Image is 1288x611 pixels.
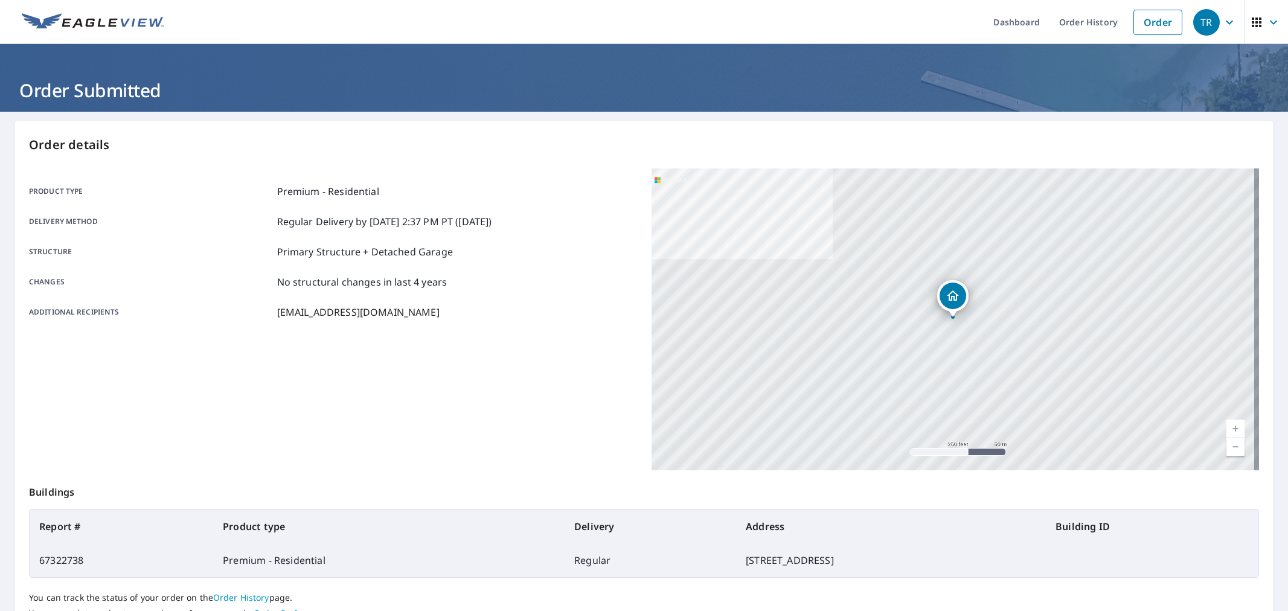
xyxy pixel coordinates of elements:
p: [EMAIL_ADDRESS][DOMAIN_NAME] [277,305,440,319]
a: Current Level 17, Zoom Out [1226,438,1245,456]
td: 67322738 [30,543,213,577]
p: Changes [29,275,272,289]
p: No structural changes in last 4 years [277,275,447,289]
h1: Order Submitted [14,78,1274,103]
p: Additional recipients [29,305,272,319]
td: Premium - Residential [213,543,565,577]
div: TR [1193,9,1220,36]
p: Order details [29,136,1259,154]
td: Regular [565,543,736,577]
th: Building ID [1046,510,1258,543]
p: Product type [29,184,272,199]
p: Structure [29,245,272,259]
td: [STREET_ADDRESS] [736,543,1046,577]
p: Delivery method [29,214,272,229]
p: Primary Structure + Detached Garage [277,245,453,259]
p: Premium - Residential [277,184,379,199]
th: Delivery [565,510,736,543]
th: Report # [30,510,213,543]
p: Regular Delivery by [DATE] 2:37 PM PT ([DATE]) [277,214,492,229]
p: Buildings [29,470,1259,509]
p: You can track the status of your order on the page. [29,592,1259,603]
img: EV Logo [22,13,164,31]
a: Order [1133,10,1182,35]
div: Dropped pin, building 1, Residential property, 5519 18th Ave S Seattle, WA 98108 [937,280,969,318]
a: Order History [213,592,269,603]
th: Product type [213,510,565,543]
a: Current Level 17, Zoom In [1226,420,1245,438]
th: Address [736,510,1046,543]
